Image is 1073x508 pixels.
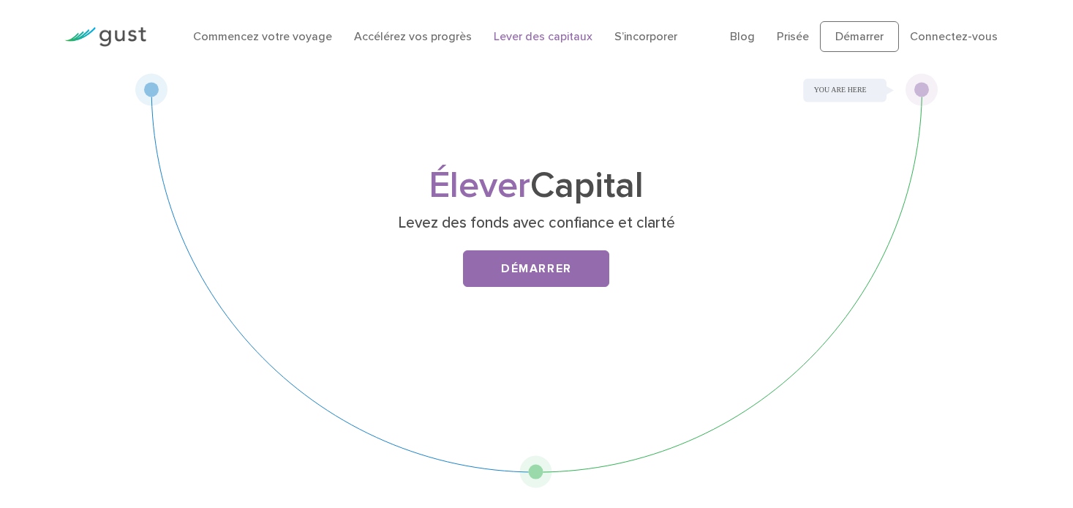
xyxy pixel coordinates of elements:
[777,29,809,43] a: Prisée
[614,29,677,43] a: S’incorporer
[247,169,825,203] h1: Capital
[463,250,609,287] a: Démarrer
[253,213,820,234] p: Levez des fonds avec confiance et clarté
[494,29,592,43] a: Lever des capitaux
[64,27,146,47] img: Gust Logo
[429,164,530,207] span: Élever
[730,29,755,43] a: Blog
[820,21,899,52] a: Démarrer
[910,29,998,43] a: Connectez-vous
[354,29,472,43] a: Accélérez vos progrès
[193,29,332,43] a: Commencez votre voyage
